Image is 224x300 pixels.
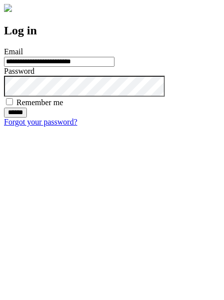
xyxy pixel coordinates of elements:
[4,118,77,126] a: Forgot your password?
[4,4,12,12] img: logo-4e3dc11c47720685a147b03b5a06dd966a58ff35d612b21f08c02c0306f2b779.png
[4,47,23,56] label: Email
[16,98,63,107] label: Remember me
[4,67,34,75] label: Password
[4,24,220,37] h2: Log in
